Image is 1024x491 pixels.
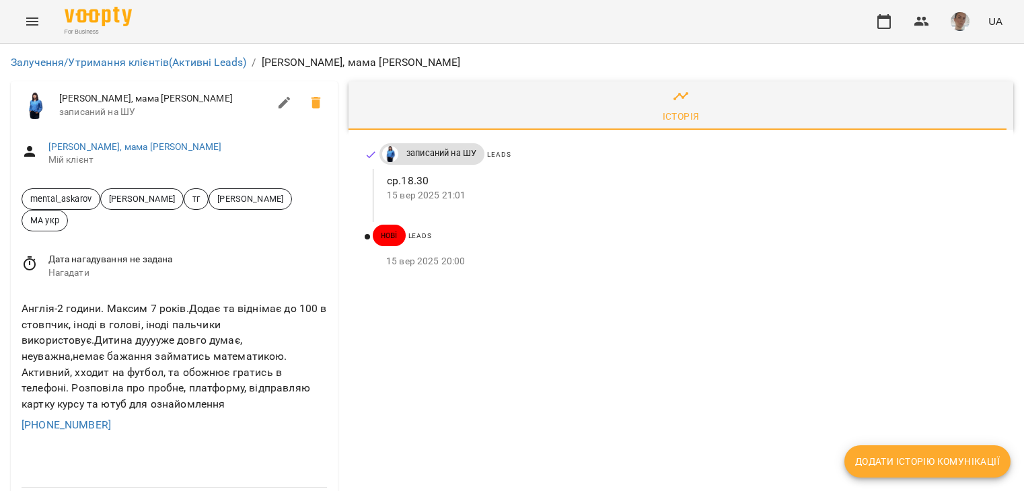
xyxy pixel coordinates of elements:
p: [PERSON_NAME], мама [PERSON_NAME] [262,54,461,71]
p: 15 вер 2025 20:00 [386,255,992,268]
span: mental_askarov [22,192,100,205]
a: Залучення/Утримання клієнтів(Активні Leads) [11,56,246,69]
div: Англія-2 години. Максим 7 років.Додає та віднімає до 100 в стовпчик, іноді в голові, іноді пальчи... [19,298,330,414]
span: Leads [487,151,511,158]
span: записаний на ШУ [59,106,268,119]
span: UA [988,14,1002,28]
img: Voopty Logo [65,7,132,26]
p: 15 вер 2025 21:01 [387,189,992,202]
li: / [252,54,256,71]
span: МА укр [22,214,67,227]
span: Дата нагадування не задана [48,253,327,266]
a: Дащенко Аня [379,146,398,162]
img: Дащенко Аня [382,146,398,162]
span: Мій клієнт [48,153,327,167]
span: [PERSON_NAME], мама [PERSON_NAME] [59,92,268,106]
div: Історія [663,108,700,124]
button: UA [983,9,1008,34]
span: записаний на ШУ [398,147,484,159]
span: [PERSON_NAME] [101,192,183,205]
span: нові [373,229,406,241]
button: Menu [16,5,48,38]
img: 4dd45a387af7859874edf35ff59cadb1.jpg [951,12,970,31]
a: [PERSON_NAME], мама [PERSON_NAME] [48,141,222,152]
span: Нагадати [48,266,327,280]
nav: breadcrumb [11,54,1013,71]
a: [PHONE_NUMBER] [22,418,111,431]
img: Дащенко Аня [22,92,48,119]
span: тг [184,192,208,205]
button: Додати історію комунікації [844,445,1011,478]
span: Додати історію комунікації [855,453,1000,469]
p: ср.18.30 [387,173,992,189]
span: [PERSON_NAME] [209,192,291,205]
span: For Business [65,28,132,36]
span: Leads [408,232,432,239]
